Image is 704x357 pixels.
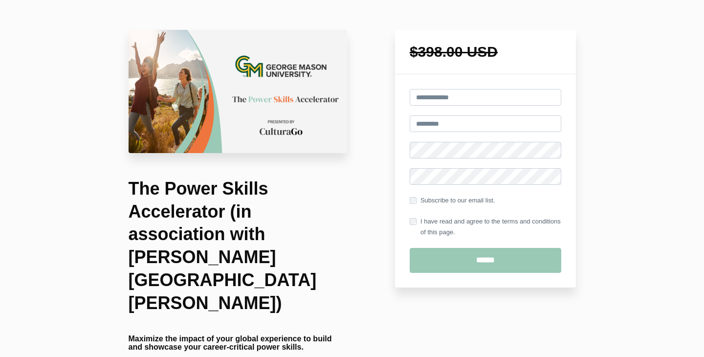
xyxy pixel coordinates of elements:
h1: The Power Skills Accelerator (in association with [PERSON_NAME][GEOGRAPHIC_DATA][PERSON_NAME]) [129,178,348,315]
input: Subscribe to our email list. [410,197,417,204]
h1: $398.00 USD [410,45,561,59]
label: I have read and agree to the terms and conditions of this page. [410,216,561,238]
input: I have read and agree to the terms and conditions of this page. [410,218,417,225]
img: a3e68b-4460-fe2-a77a-207fc7264441_University_Check_Out_Page_17_.png [129,30,348,153]
label: Subscribe to our email list. [410,195,495,206]
h4: Maximize the impact of your global experience to build and showcase your career-critical power sk... [129,335,348,352]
